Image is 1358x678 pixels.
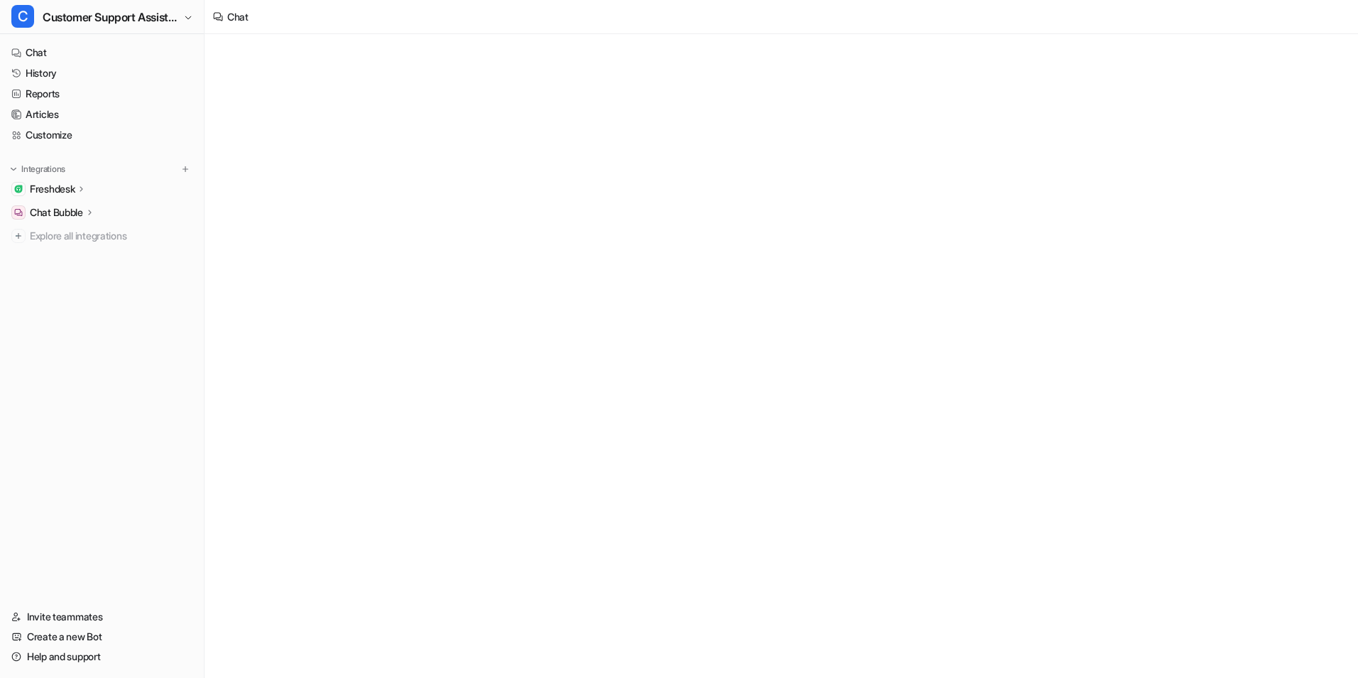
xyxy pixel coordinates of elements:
[6,226,198,246] a: Explore all integrations
[11,5,34,28] span: C
[14,185,23,193] img: Freshdesk
[6,627,198,647] a: Create a new Bot
[6,63,198,83] a: History
[6,162,70,176] button: Integrations
[6,84,198,104] a: Reports
[30,182,75,196] p: Freshdesk
[11,229,26,243] img: explore all integrations
[6,647,198,667] a: Help and support
[30,205,83,220] p: Chat Bubble
[6,43,198,63] a: Chat
[43,7,180,27] span: Customer Support Assistant
[227,9,249,24] div: Chat
[14,208,23,217] img: Chat Bubble
[180,164,190,174] img: menu_add.svg
[6,125,198,145] a: Customize
[6,104,198,124] a: Articles
[9,164,18,174] img: expand menu
[30,225,192,247] span: Explore all integrations
[6,607,198,627] a: Invite teammates
[21,163,65,175] p: Integrations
